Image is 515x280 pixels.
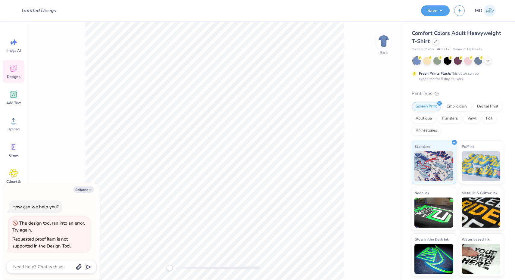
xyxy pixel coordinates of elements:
img: Back [378,35,390,47]
span: Neon Ink [414,190,429,196]
button: Collapse [73,186,94,193]
img: Neon Ink [414,198,453,228]
img: Metallic & Glitter Ink [462,198,501,228]
span: Clipart & logos [4,179,23,189]
div: Transfers [438,114,462,123]
div: Embroidery [443,102,471,111]
img: Glow in the Dark Ink [414,244,453,274]
span: Upload [8,127,20,132]
div: Vinyl [463,114,480,123]
span: Comfort Colors Adult Heavyweight T-Shirt [412,30,501,45]
span: Minimum Order: 24 + [453,47,483,52]
span: Metallic & Glitter Ink [462,190,497,196]
span: Comfort Colors [412,47,434,52]
img: Standard [414,151,453,181]
a: MD [472,5,498,17]
span: Add Text [6,101,21,105]
span: MD [475,7,482,14]
span: Puff Ink [462,143,474,150]
span: Water based Ink [462,236,489,242]
div: Back [380,50,388,55]
div: Digital Print [473,102,502,111]
span: Designs [7,74,20,79]
div: How can we help you? [12,204,59,210]
div: The design tool ran into an error. Try again. [12,220,85,233]
span: Glow in the Dark Ink [414,236,449,242]
span: Standard [414,143,430,150]
span: # C1717 [437,47,450,52]
strong: Fresh Prints Flash: [419,71,451,76]
img: Mads De Vera [484,5,496,17]
span: Image AI [7,48,21,53]
div: Foil [482,114,496,123]
div: Accessibility label [167,265,173,271]
img: Puff Ink [462,151,501,181]
div: Applique [412,114,436,123]
div: Print Type [412,90,503,97]
div: Requested proof item is not supported in the Design Tool. [12,236,71,249]
div: Screen Print [412,102,441,111]
button: Save [421,5,450,16]
img: Water based Ink [462,244,501,274]
div: Rhinestones [412,126,441,135]
div: This color can be expedited for 5 day delivery. [419,71,493,82]
span: Greek [9,153,18,158]
input: Untitled Design [17,5,61,17]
